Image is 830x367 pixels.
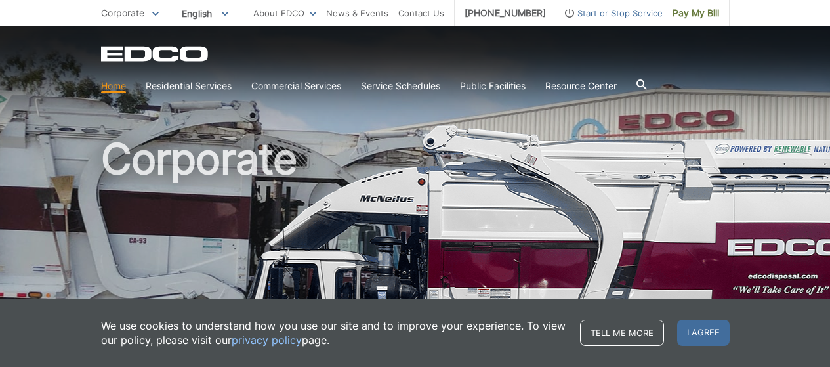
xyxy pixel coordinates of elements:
a: Service Schedules [361,79,440,93]
a: EDCD logo. Return to the homepage. [101,46,210,62]
a: Commercial Services [251,79,341,93]
a: Tell me more [580,320,664,346]
span: English [172,3,238,24]
span: Corporate [101,7,144,18]
a: News & Events [326,6,388,20]
a: Contact Us [398,6,444,20]
span: I agree [677,320,730,346]
a: Residential Services [146,79,232,93]
span: Pay My Bill [673,6,719,20]
a: About EDCO [253,6,316,20]
a: Resource Center [545,79,617,93]
p: We use cookies to understand how you use our site and to improve your experience. To view our pol... [101,318,567,347]
a: Home [101,79,126,93]
a: Public Facilities [460,79,526,93]
a: privacy policy [232,333,302,347]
